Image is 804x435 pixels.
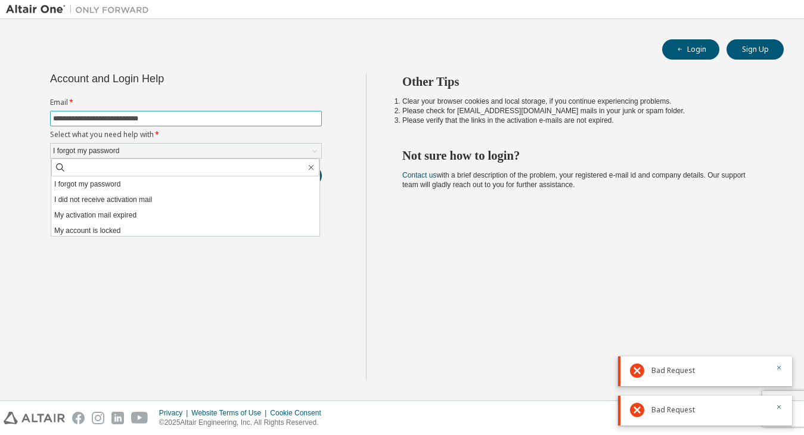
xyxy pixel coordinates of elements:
[51,144,121,157] div: I forgot my password
[50,74,268,83] div: Account and Login Help
[651,405,695,415] span: Bad Request
[4,412,65,424] img: altair_logo.svg
[402,106,762,116] li: Please check for [EMAIL_ADDRESS][DOMAIN_NAME] mails in your junk or spam folder.
[50,130,322,139] label: Select what you need help with
[131,412,148,424] img: youtube.svg
[402,148,762,163] h2: Not sure how to login?
[651,366,695,375] span: Bad Request
[402,171,436,179] a: Contact us
[6,4,155,15] img: Altair One
[402,171,746,189] span: with a brief description of the problem, your registered e-mail id and company details. Our suppo...
[270,408,328,418] div: Cookie Consent
[402,116,762,125] li: Please verify that the links in the activation e-mails are not expired.
[51,176,319,192] li: I forgot my password
[50,98,322,107] label: Email
[92,412,104,424] img: instagram.svg
[727,39,784,60] button: Sign Up
[51,144,321,158] div: I forgot my password
[159,418,328,428] p: © 2025 Altair Engineering, Inc. All Rights Reserved.
[191,408,270,418] div: Website Terms of Use
[402,97,762,106] li: Clear your browser cookies and local storage, if you continue experiencing problems.
[111,412,124,424] img: linkedin.svg
[159,408,191,418] div: Privacy
[662,39,719,60] button: Login
[72,412,85,424] img: facebook.svg
[402,74,762,89] h2: Other Tips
